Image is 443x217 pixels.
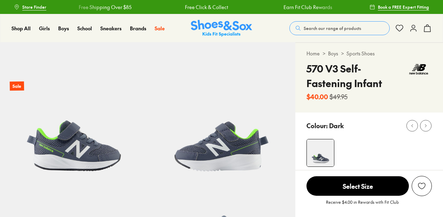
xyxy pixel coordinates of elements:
a: Sports Shoes [347,50,375,57]
p: Sale [10,82,24,91]
h4: 570 V3 Self-Fastening Infant [306,61,406,91]
div: > > [306,50,432,57]
a: Brands [130,25,146,32]
a: Shop All [11,25,31,32]
a: Boys [328,50,338,57]
img: 5-525372_1 [148,42,295,190]
button: Add to Wishlist [412,176,432,196]
p: Dark [329,121,344,130]
span: Store Finder [22,4,46,10]
a: Sale [155,25,165,32]
button: Search our range of products [289,21,390,35]
button: Select Size [306,176,409,196]
a: Free Shipping Over $85 [79,3,132,11]
a: Store Finder [14,1,46,13]
a: Home [306,50,320,57]
a: Book a FREE Expert Fitting [370,1,429,13]
img: Vendor logo [406,61,432,77]
span: Book a FREE Expert Fitting [378,4,429,10]
a: Boys [58,25,69,32]
a: Free Click & Collect [185,3,228,11]
a: Girls [39,25,50,32]
a: Shoes & Sox [191,20,252,37]
b: $40.00 [306,92,328,101]
img: SNS_Logo_Responsive.svg [191,20,252,37]
p: Colour: [306,121,328,130]
s: $49.95 [329,92,348,101]
a: Earn Fit Club Rewards [283,3,332,11]
a: Sneakers [100,25,122,32]
img: 4-525371_1 [307,139,334,166]
p: Receive $4.00 in Rewards with Fit Club [326,199,399,211]
span: Search our range of products [304,25,361,31]
a: School [77,25,92,32]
